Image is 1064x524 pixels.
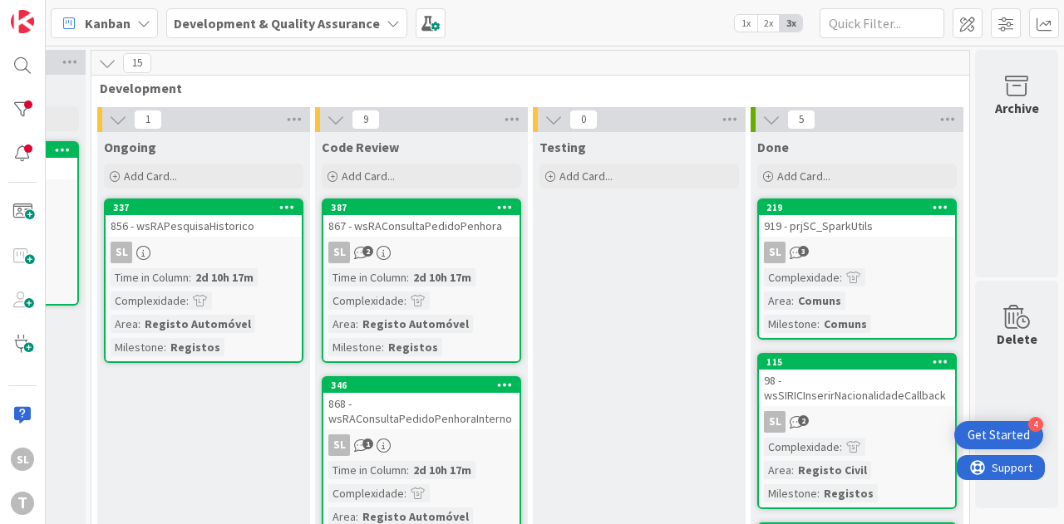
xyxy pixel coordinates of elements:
div: 387 [331,202,520,213]
div: 4 [1028,417,1043,432]
span: Done [757,139,789,155]
span: : [382,338,384,356]
div: 919 - prjSC_SparkUtils [759,215,955,237]
div: Registo Civil [794,461,871,479]
input: Quick Filter... [820,8,944,38]
div: Milestone [111,338,164,356]
div: SL [323,242,520,263]
div: SL [759,411,955,433]
div: Complexidade [328,291,404,310]
div: SL [323,434,520,456]
div: Open Get Started checklist, remaining modules: 4 [954,421,1043,449]
span: : [406,461,409,479]
div: 219919 - prjSC_SparkUtils [759,200,955,237]
div: Time in Column [328,268,406,286]
span: : [404,484,406,502]
div: 337 [106,200,302,215]
span: Add Card... [124,169,177,184]
a: 219919 - prjSC_SparkUtilsSLComplexidade:Area:ComunsMilestone:Comuns [757,198,957,340]
div: Registo Automóvel [140,315,255,333]
span: : [189,268,191,286]
span: 1x [735,15,757,32]
span: : [840,268,842,286]
div: 219 [759,200,955,215]
span: : [404,291,406,310]
span: : [356,315,358,333]
span: : [164,338,166,356]
div: 337 [113,202,302,213]
div: Complexidade [764,268,840,286]
div: Delete [997,329,1037,349]
span: Testing [539,139,586,155]
a: 11598 - wsSIRICInserirNacionalidadeCallbackSLComplexidade:Area:Registo CivilMilestone:Registos [757,353,957,509]
span: 15 [123,53,151,73]
div: 2d 10h 17m [409,268,475,286]
div: 2d 10h 17m [191,268,258,286]
span: Support [35,2,76,22]
div: Milestone [764,315,817,333]
div: 868 - wsRAConsultaPedidoPenhoraInterno [323,393,520,429]
div: T [11,492,34,515]
span: : [840,438,842,456]
span: 2 [362,246,373,257]
span: 1 [362,438,373,449]
div: SL [11,448,34,471]
div: 337856 - wsRAPesquisaHistorico [106,200,302,237]
div: 115 [759,355,955,370]
span: Kanban [85,13,131,33]
div: Complexidade [764,438,840,456]
span: 1 [134,110,162,130]
div: 98 - wsSIRICInserirNacionalidadeCallback [759,370,955,406]
div: Milestone [328,338,382,356]
span: : [186,291,189,310]
div: 856 - wsRAPesquisaHistorico [106,215,302,237]
span: 2 [798,415,809,426]
div: 867 - wsRAConsultaPedidoPenhora [323,215,520,237]
div: Registos [384,338,442,356]
span: Code Review [322,139,399,155]
div: 11598 - wsSIRICInserirNacionalidadeCallback [759,355,955,406]
div: 346 [331,380,520,391]
div: Complexidade [328,484,404,502]
span: Ongoing [104,139,156,155]
span: : [406,268,409,286]
div: Complexidade [111,291,186,310]
div: Time in Column [111,268,189,286]
b: Development & Quality Assurance [174,15,380,32]
span: Development [100,80,948,96]
div: Time in Column [328,461,406,479]
span: : [138,315,140,333]
div: Registo Automóvel [358,315,473,333]
span: Add Card... [342,169,395,184]
div: 387 [323,200,520,215]
div: 346868 - wsRAConsultaPedidoPenhoraInterno [323,378,520,429]
div: Archive [995,98,1039,118]
span: : [791,461,794,479]
div: SL [106,242,302,263]
span: 3 [798,246,809,257]
div: 115 [766,356,955,368]
span: 2x [757,15,780,32]
div: Registos [820,484,878,502]
div: SL [764,411,786,433]
span: 9 [352,110,380,130]
div: SL [759,242,955,263]
div: Get Started [968,427,1030,443]
span: : [791,291,794,310]
div: 219 [766,202,955,213]
div: Area [111,315,138,333]
div: 2d 10h 17m [409,461,475,479]
span: Add Card... [777,169,830,184]
div: 387867 - wsRAConsultaPedidoPenhora [323,200,520,237]
div: Comuns [820,315,871,333]
span: Add Card... [559,169,613,184]
div: 346 [323,378,520,393]
div: Comuns [794,291,845,310]
span: 5 [787,110,815,130]
div: SL [111,242,132,263]
div: Area [764,461,791,479]
div: Area [328,315,356,333]
span: : [817,315,820,333]
img: Visit kanbanzone.com [11,10,34,33]
a: 387867 - wsRAConsultaPedidoPenhoraSLTime in Column:2d 10h 17mComplexidade:Area:Registo AutomóvelM... [322,198,521,363]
